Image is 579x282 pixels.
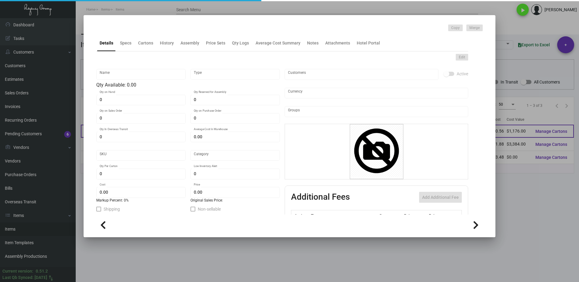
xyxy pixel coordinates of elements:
[232,40,249,46] div: Qty Logs
[456,54,468,61] button: Edit
[100,40,113,46] div: Details
[377,210,402,221] th: Cost
[96,81,280,89] div: Qty Available: 0.00
[36,268,48,274] div: 0.51.2
[291,192,350,203] h2: Additional Fees
[419,192,462,203] button: Add Additional Fee
[291,210,310,221] th: Active
[459,55,465,60] span: Edit
[2,268,33,274] div: Current version:
[466,25,483,31] button: Merge
[448,25,463,31] button: Copy
[402,210,427,221] th: Price
[120,40,131,46] div: Specs
[309,210,377,221] th: Type
[451,25,460,31] span: Copy
[288,109,465,114] input: Add new..
[307,40,319,46] div: Notes
[104,205,120,213] span: Shipping
[180,40,199,46] div: Assembly
[198,205,221,213] span: Non-sellable
[138,40,153,46] div: Cartons
[457,70,468,77] span: Active
[206,40,225,46] div: Price Sets
[357,40,380,46] div: Hotel Portal
[288,72,435,77] input: Add new..
[160,40,174,46] div: History
[325,40,350,46] div: Attachments
[256,40,300,46] div: Average Cost Summary
[422,195,459,200] span: Add Additional Fee
[469,25,480,31] span: Merge
[2,274,47,281] div: Last Qb Synced: [DATE]
[427,210,455,221] th: Price type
